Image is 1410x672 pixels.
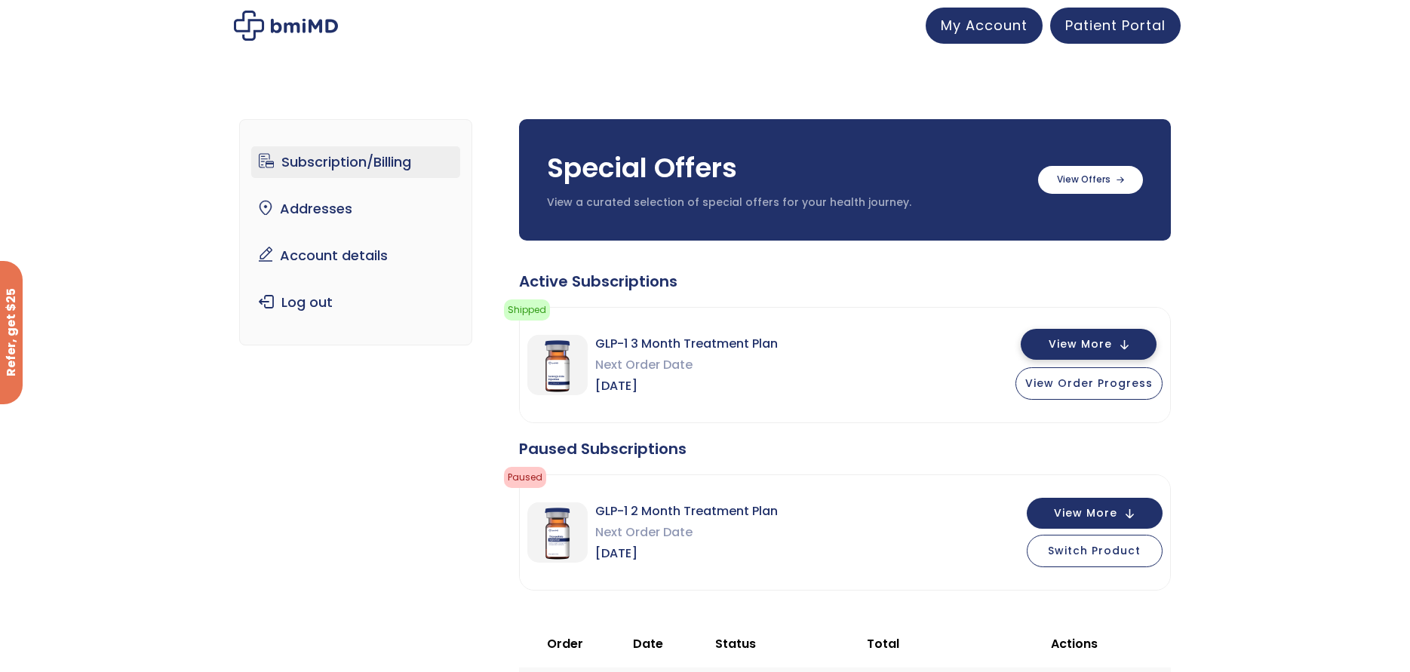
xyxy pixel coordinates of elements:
[1027,535,1163,567] button: Switch Product
[1048,543,1141,558] span: Switch Product
[595,333,778,354] span: GLP-1 3 Month Treatment Plan
[715,635,756,652] span: Status
[941,16,1028,35] span: My Account
[547,635,583,652] span: Order
[867,635,899,652] span: Total
[595,376,778,397] span: [DATE]
[1050,8,1181,44] a: Patient Portal
[583,417,733,462] strong: Important Update: Compounded Tirzepatide Injection Unavailable.
[1054,508,1117,518] span: View More
[1051,635,1098,652] span: Actions
[547,195,1023,210] p: View a curated selection of special offers for your health journey.
[1015,367,1163,400] button: View Order Progress
[1049,339,1112,349] span: View More
[251,240,460,272] a: Account details
[614,523,725,536] a: Learn more & switch here
[504,299,550,321] span: Shipped
[1021,329,1157,360] button: View More
[519,271,1171,292] div: Active Subscriptions
[234,11,338,41] img: My account
[251,146,460,178] a: Subscription/Billing
[1027,498,1163,529] button: View More
[519,438,1171,459] div: Paused Subscriptions
[251,193,460,225] a: Addresses
[717,310,742,325] a: here
[595,354,778,376] span: Next Order Date
[926,8,1043,44] a: My Account
[1065,16,1166,35] span: Patient Portal
[1025,376,1153,391] span: View Order Progress
[251,287,460,318] a: Log out
[504,467,546,488] span: Paused
[239,119,472,345] nav: Account pages
[547,149,1023,187] h3: Special Offers
[570,462,748,538] span: Due to FDA changes, compounded Tirzepatide is no longer available. Switch seamlessly to compounde...
[633,635,663,652] span: Date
